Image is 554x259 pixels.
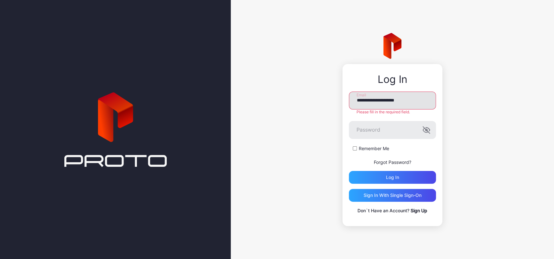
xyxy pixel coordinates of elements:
div: Log in [386,175,399,180]
input: Password [349,121,436,139]
div: Log In [349,74,436,85]
button: Log in [349,171,436,184]
button: Sign in With Single Sign-On [349,189,436,202]
a: Sign Up [411,208,427,213]
button: Password [422,126,430,134]
div: Please fill in the required field. [349,109,436,115]
a: Forgot Password? [374,159,411,165]
label: Remember Me [359,145,389,152]
input: Email [349,92,436,109]
p: Don`t Have an Account? [349,207,436,214]
div: Sign in With Single Sign-On [364,193,422,198]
